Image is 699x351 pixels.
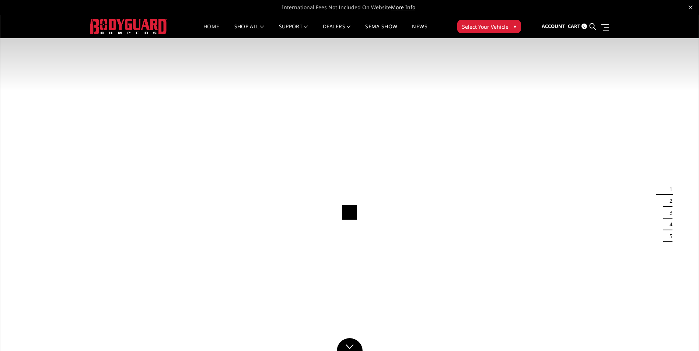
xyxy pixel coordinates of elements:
button: 4 of 5 [665,219,672,230]
span: ▾ [514,22,516,30]
a: Home [203,24,219,38]
a: Cart 0 [568,17,587,36]
button: 1 of 5 [665,183,672,195]
a: SEMA Show [365,24,397,38]
button: 5 of 5 [665,230,672,242]
span: Account [542,23,565,29]
a: Support [279,24,308,38]
button: 3 of 5 [665,207,672,219]
img: BODYGUARD BUMPERS [90,19,167,34]
a: Account [542,17,565,36]
button: 2 of 5 [665,195,672,207]
a: More Info [391,4,415,11]
span: Cart [568,23,580,29]
a: News [412,24,427,38]
span: Select Your Vehicle [462,23,508,31]
a: Click to Down [337,338,363,351]
button: Select Your Vehicle [457,20,521,33]
a: Dealers [323,24,351,38]
a: shop all [234,24,264,38]
span: 0 [581,24,587,29]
